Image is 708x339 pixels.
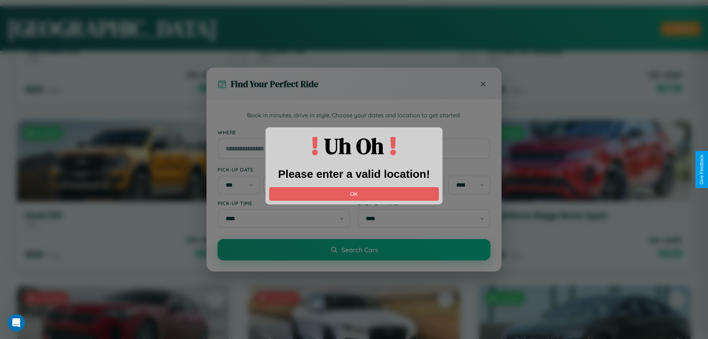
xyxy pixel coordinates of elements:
[218,200,350,206] label: Pick-up Time
[218,111,490,120] p: Book in minutes, drive in style. Choose your dates and location to get started.
[358,200,490,206] label: Drop-off Time
[218,166,350,173] label: Pick-up Date
[231,78,318,90] h3: Find Your Perfect Ride
[358,166,490,173] label: Drop-off Date
[341,246,378,254] span: Search Cars
[218,129,490,135] label: Where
